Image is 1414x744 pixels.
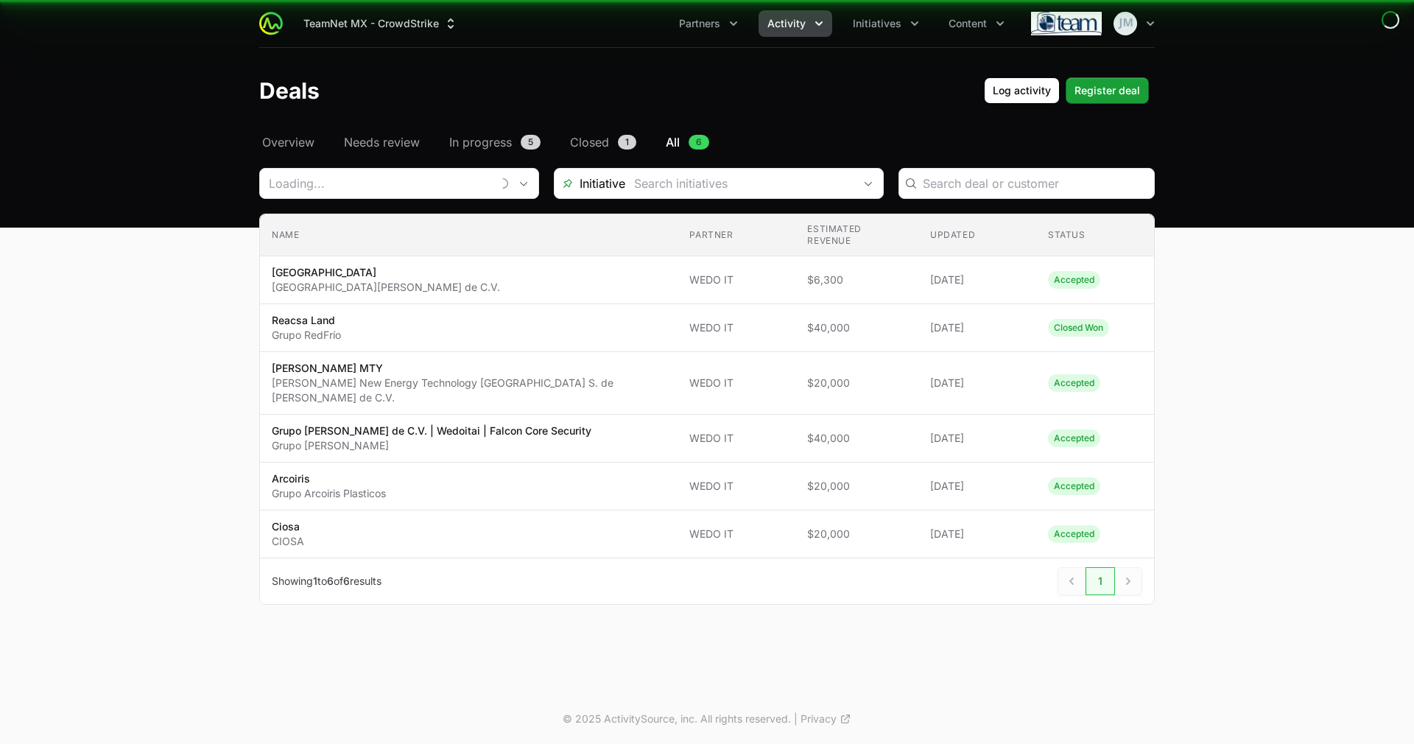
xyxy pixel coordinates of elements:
[801,712,851,726] a: Privacy
[272,361,666,376] p: [PERSON_NAME] MTY
[343,575,350,587] span: 6
[767,16,806,31] span: Activity
[260,214,678,256] th: Name
[930,320,1024,335] span: [DATE]
[1114,12,1137,35] img: Juan Manuel Zuleta
[923,175,1145,192] input: Search deal or customer
[272,265,500,280] p: [GEOGRAPHIC_DATA]
[807,527,907,541] span: $20,000
[272,313,341,328] p: Reacsa Land
[949,16,987,31] span: Content
[567,133,639,151] a: Closed1
[807,273,907,287] span: $6,300
[1074,82,1140,99] span: Register deal
[272,534,304,549] p: CIOSA
[794,712,798,726] span: |
[259,77,320,104] h1: Deals
[262,133,314,151] span: Overview
[759,10,832,37] div: Activity menu
[940,10,1013,37] div: Content menu
[670,10,747,37] button: Partners
[259,168,1155,605] section: Deals Filters
[327,575,334,587] span: 6
[259,133,317,151] a: Overview
[259,133,1155,151] nav: Deals navigation
[341,133,423,151] a: Needs review
[1086,567,1115,595] span: 1
[930,273,1024,287] span: [DATE]
[272,574,381,589] p: Showing to of results
[807,320,907,335] span: $40,000
[689,320,784,335] span: WEDO IT
[521,135,541,150] span: 5
[344,133,420,151] span: Needs review
[930,527,1024,541] span: [DATE]
[807,376,907,390] span: $20,000
[1031,9,1102,38] img: TeamNet MX
[1036,214,1154,256] th: Status
[854,169,883,198] div: Open
[272,471,386,486] p: Arcoiris
[625,169,854,198] input: Search initiatives
[670,10,747,37] div: Partners menu
[618,135,636,150] span: 1
[930,376,1024,390] span: [DATE]
[984,77,1060,104] button: Log activity
[313,575,317,587] span: 1
[509,169,538,198] div: Open
[984,77,1149,104] div: Primary actions
[795,214,918,256] th: Estimated revenue
[844,10,928,37] div: Initiatives menu
[663,133,712,151] a: All6
[449,133,512,151] span: In progress
[272,328,341,343] p: Grupo RedFrío
[260,169,491,198] input: Loading...
[689,431,784,446] span: WEDO IT
[759,10,832,37] button: Activity
[272,424,591,438] p: Grupo [PERSON_NAME] de C.V. | Wedoitai | Falcon Core Security
[689,479,784,494] span: WEDO IT
[283,10,1013,37] div: Main navigation
[940,10,1013,37] button: Content
[930,431,1024,446] span: [DATE]
[930,479,1024,494] span: [DATE]
[570,133,609,151] span: Closed
[689,376,784,390] span: WEDO IT
[993,82,1051,99] span: Log activity
[272,438,591,453] p: Grupo [PERSON_NAME]
[272,486,386,501] p: Grupo Arcoiris Plasticos
[272,280,500,295] p: [GEOGRAPHIC_DATA][PERSON_NAME] de C.V.
[679,16,720,31] span: Partners
[844,10,928,37] button: Initiatives
[689,135,709,150] span: 6
[272,519,304,534] p: Ciosa
[918,214,1036,256] th: Updated
[272,376,666,405] p: [PERSON_NAME] New Energy Technology [GEOGRAPHIC_DATA] S. de [PERSON_NAME] de C.V.
[259,12,283,35] img: ActivitySource
[853,16,901,31] span: Initiatives
[689,273,784,287] span: WEDO IT
[563,712,791,726] p: © 2025 ActivitySource, inc. All rights reserved.
[295,10,467,37] button: TeamNet MX - CrowdStrike
[555,175,625,192] span: Initiative
[1066,77,1149,104] button: Register deal
[689,527,784,541] span: WEDO IT
[295,10,467,37] div: Supplier switch menu
[678,214,795,256] th: Partner
[807,431,907,446] span: $40,000
[807,479,907,494] span: $20,000
[666,133,680,151] span: All
[446,133,544,151] a: In progress5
